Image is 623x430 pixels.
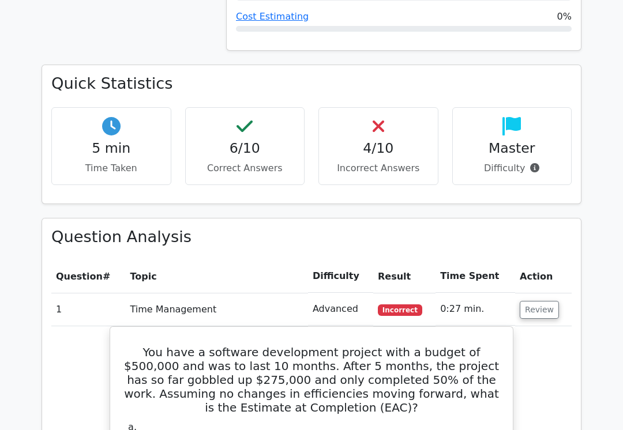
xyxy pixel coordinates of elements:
[462,140,562,156] h4: Master
[126,293,308,326] td: Time Management
[308,260,373,293] th: Difficulty
[462,161,562,175] p: Difficulty
[195,140,295,156] h4: 6/10
[308,293,373,326] td: Advanced
[51,293,126,326] td: 1
[195,161,295,175] p: Correct Answers
[378,304,422,316] span: Incorrect
[51,260,126,293] th: #
[436,293,515,326] td: 0:27 min.
[61,140,162,156] h4: 5 min
[51,74,572,93] h3: Quick Statistics
[436,260,515,293] th: Time Spent
[515,260,572,293] th: Action
[557,10,572,24] span: 0%
[328,161,429,175] p: Incorrect Answers
[520,301,559,319] button: Review
[56,271,103,282] span: Question
[51,228,572,247] h3: Question Analysis
[236,11,309,22] a: Cost Estimating
[124,345,499,414] h5: You have a software development project with a budget of $500,000 and was to last 10 months. Afte...
[373,260,436,293] th: Result
[61,161,162,175] p: Time Taken
[126,260,308,293] th: Topic
[328,140,429,156] h4: 4/10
